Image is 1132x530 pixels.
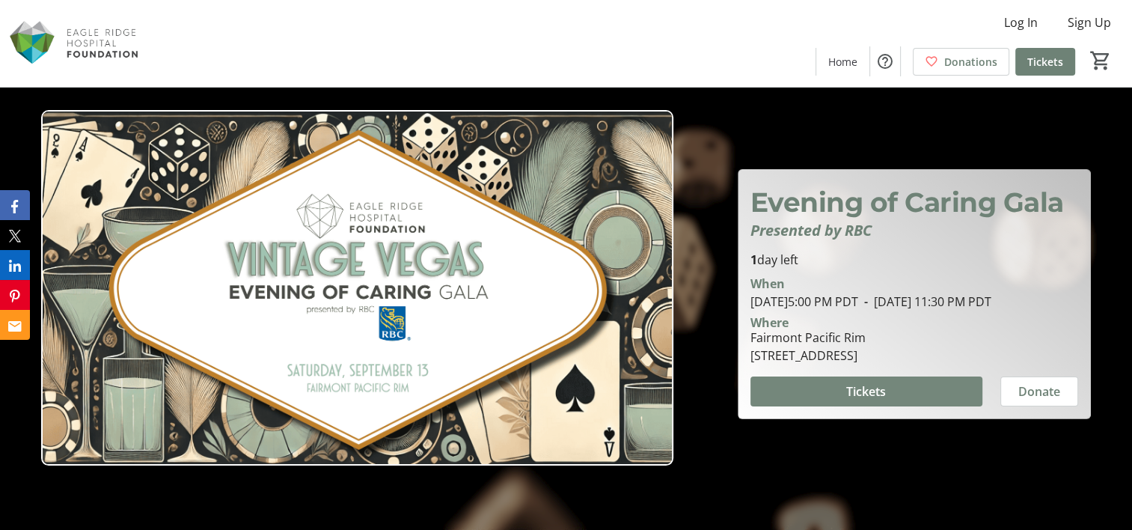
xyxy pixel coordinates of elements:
[816,48,869,76] a: Home
[750,251,1078,269] p: day left
[750,186,1064,219] span: Evening of Caring Gala
[992,10,1050,34] button: Log In
[750,252,757,268] span: 1
[750,317,789,329] div: Where
[750,275,785,293] div: When
[1000,377,1078,406] button: Donate
[944,54,997,70] span: Donations
[750,377,982,406] button: Tickets
[1027,54,1063,70] span: Tickets
[913,48,1009,76] a: Donations
[750,347,866,365] div: [STREET_ADDRESS]
[41,110,673,466] img: Campaign CTA Media Photo
[1056,10,1123,34] button: Sign Up
[9,6,142,81] img: Eagle Ridge Hospital Foundation's Logo
[750,329,866,347] div: Fairmont Pacific Rim
[828,54,857,70] span: Home
[1004,13,1038,31] span: Log In
[858,293,991,310] span: [DATE] 11:30 PM PDT
[750,293,858,310] span: [DATE] 5:00 PM PDT
[1018,383,1060,400] span: Donate
[1087,47,1114,74] button: Cart
[1015,48,1075,76] a: Tickets
[1068,13,1111,31] span: Sign Up
[846,383,886,400] span: Tickets
[870,46,900,76] button: Help
[858,293,874,310] span: -
[750,220,872,240] em: Presented by RBC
